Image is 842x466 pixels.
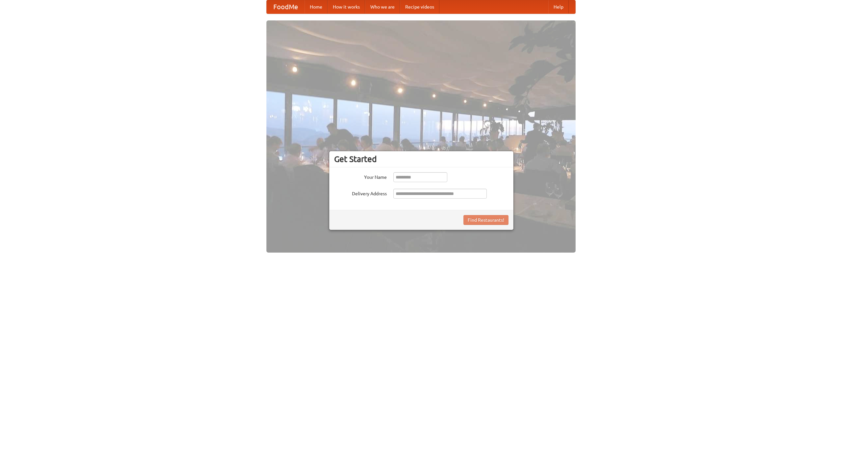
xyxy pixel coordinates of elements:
a: FoodMe [267,0,305,14]
h3: Get Started [334,154,508,164]
a: Help [548,0,569,14]
a: How it works [328,0,365,14]
label: Your Name [334,172,387,180]
a: Recipe videos [400,0,439,14]
button: Find Restaurants! [463,215,508,225]
a: Home [305,0,328,14]
label: Delivery Address [334,189,387,197]
a: Who we are [365,0,400,14]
